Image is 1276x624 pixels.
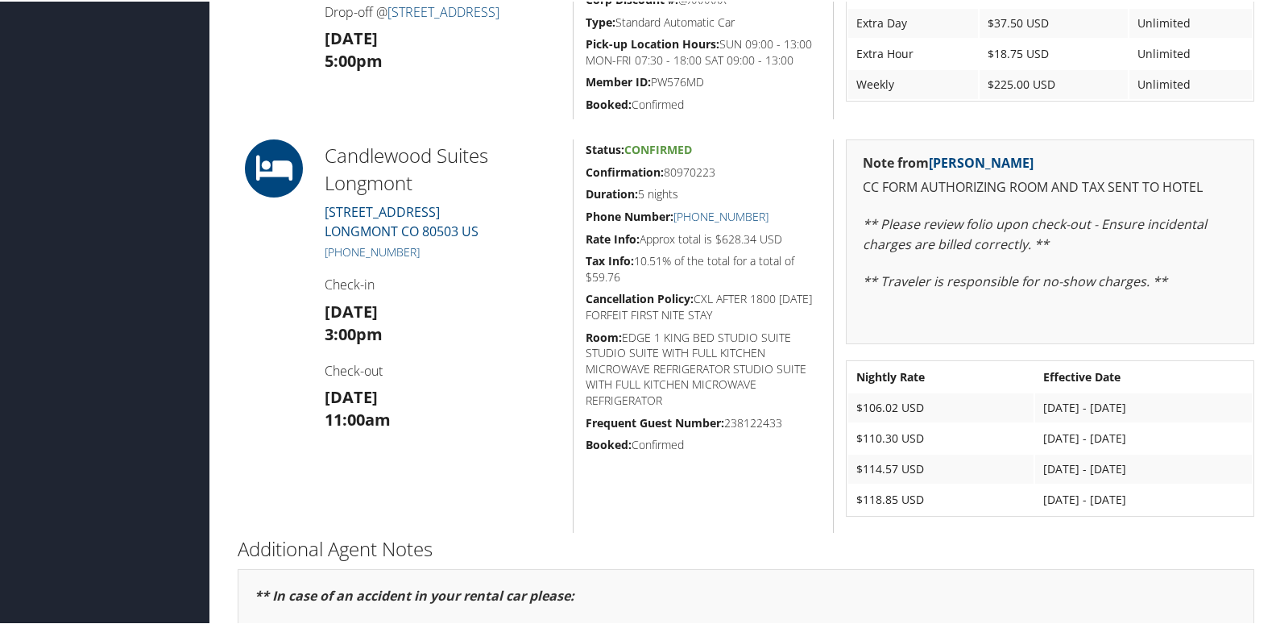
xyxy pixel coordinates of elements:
[325,407,391,429] strong: 11:00am
[586,185,821,201] h5: 5 nights
[325,2,561,19] h4: Drop-off @
[325,322,383,343] strong: 3:00pm
[325,274,561,292] h4: Check-in
[325,48,383,70] strong: 5:00pm
[586,289,694,305] strong: Cancellation Policy:
[863,214,1207,252] em: ** Please review folio upon check-out - Ensure incidental charges are billed correctly. **
[325,26,378,48] strong: [DATE]
[586,289,821,321] h5: CXL AFTER 1800 [DATE] FORFEIT FIRST NITE STAY
[848,484,1034,513] td: $118.85 USD
[586,414,821,430] h5: 238122433
[586,35,719,50] strong: Pick-up Location Hours:
[586,252,634,267] strong: Tax Info:
[586,230,640,245] strong: Rate Info:
[325,243,420,258] a: [PHONE_NUMBER]
[586,435,632,451] strong: Booked:
[586,207,673,223] strong: Phone Number:
[848,392,1034,421] td: $106.02 USD
[980,69,1128,98] td: $225.00 USD
[1035,361,1252,390] th: Effective Date
[863,271,1167,289] em: ** Traveler is responsible for no-show charges. **
[1129,7,1252,36] td: Unlimited
[848,7,978,36] td: Extra Day
[624,140,692,156] span: Confirmed
[586,13,821,29] h5: Standard Automatic Car
[1129,38,1252,67] td: Unlimited
[848,422,1034,451] td: $110.30 USD
[863,152,1034,170] strong: Note from
[586,230,821,246] h5: Approx total is $628.34 USD
[325,360,561,378] h4: Check-out
[848,361,1034,390] th: Nightly Rate
[586,73,651,88] strong: Member ID:
[586,73,821,89] h5: PW576MD
[1035,392,1252,421] td: [DATE] - [DATE]
[863,176,1237,197] p: CC FORM AUTHORIZING ROOM AND TAX SENT TO HOTEL
[586,252,821,283] h5: 10.51% of the total for a total of $59.76
[586,95,632,110] strong: Booked:
[586,163,821,179] h5: 80970223
[1035,453,1252,482] td: [DATE] - [DATE]
[980,7,1128,36] td: $37.50 USD
[848,453,1034,482] td: $114.57 USD
[929,152,1034,170] a: [PERSON_NAME]
[848,38,978,67] td: Extra Hour
[586,163,664,178] strong: Confirmation:
[1035,484,1252,513] td: [DATE] - [DATE]
[586,95,821,111] h5: Confirmed
[586,185,638,200] strong: Duration:
[325,202,478,239] a: [STREET_ADDRESS]LONGMONT CO 80503 US
[586,140,624,156] strong: Status:
[586,35,821,66] h5: SUN 09:00 - 13:00 MON-FRI 07:30 - 18:00 SAT 09:00 - 13:00
[325,140,561,194] h2: Candlewood Suites Longmont
[255,585,574,603] strong: ** In case of an accident in your rental car please:
[673,207,768,223] a: [PHONE_NUMBER]
[586,328,622,343] strong: Room:
[586,13,615,28] strong: Type:
[586,414,724,429] strong: Frequent Guest Number:
[1129,69,1252,98] td: Unlimited
[980,38,1128,67] td: $18.75 USD
[586,435,821,451] h5: Confirmed
[586,328,821,407] h5: EDGE 1 KING BED STUDIO SUITE STUDIO SUITE WITH FULL KITCHEN MICROWAVE REFRIGERATOR STUDIO SUITE W...
[325,299,378,321] strong: [DATE]
[387,2,499,19] a: [STREET_ADDRESS]
[1035,422,1252,451] td: [DATE] - [DATE]
[325,385,378,406] strong: [DATE]
[238,534,1254,561] h2: Additional Agent Notes
[848,69,978,98] td: Weekly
